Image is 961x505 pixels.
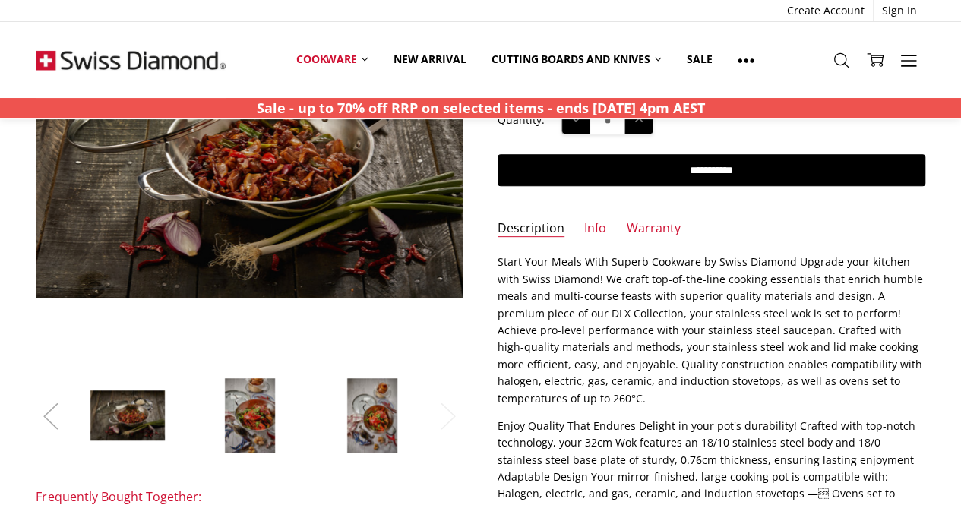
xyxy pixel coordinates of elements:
button: Previous [36,393,66,439]
a: New arrival [381,43,479,76]
a: Warranty [627,220,681,238]
button: Next [433,393,463,439]
a: Sale [674,43,725,76]
img: Premium Steel Induction DLX 32cm Wok with Lid [90,390,166,441]
a: Show All [725,43,767,77]
strong: Sale - up to 70% off RRP on selected items - ends [DATE] 4pm AEST [257,99,705,117]
img: Premium Steel Induction DLX 32cm Wok with Lid [224,377,276,453]
a: Info [584,220,606,238]
img: Free Shipping On Every Order [36,22,226,98]
a: Cookware [283,43,381,76]
label: Quantity: [498,112,545,128]
a: Description [498,220,564,238]
a: Cutting boards and knives [479,43,674,76]
img: Premium Steel Induction DLX 32cm Wok with Lid [346,377,398,453]
p: Start Your Meals With Superb Cookware by Swiss Diamond Upgrade your kitchen with Swiss Diamond! W... [498,254,925,407]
